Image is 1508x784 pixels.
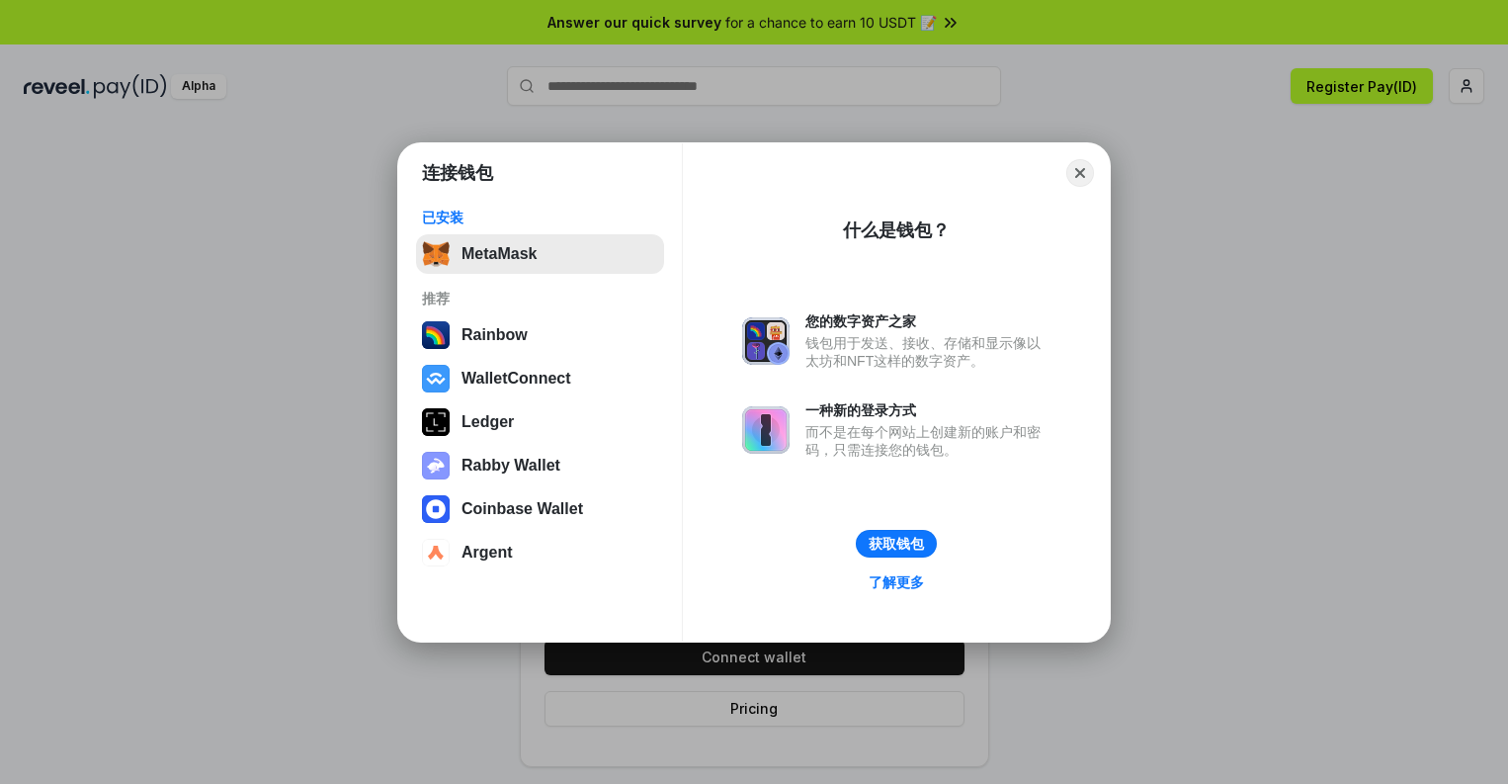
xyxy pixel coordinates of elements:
div: Ledger [461,413,514,431]
img: svg+xml,%3Csvg%20xmlns%3D%22http%3A%2F%2Fwww.w3.org%2F2000%2Fsvg%22%20fill%3D%22none%22%20viewBox... [742,406,790,454]
div: 而不是在每个网站上创建新的账户和密码，只需连接您的钱包。 [805,423,1050,459]
button: MetaMask [416,234,664,274]
button: Rainbow [416,315,664,355]
div: 了解更多 [869,573,924,591]
img: svg+xml,%3Csvg%20width%3D%2228%22%20height%3D%2228%22%20viewBox%3D%220%200%2028%2028%22%20fill%3D... [422,539,450,566]
img: svg+xml,%3Csvg%20xmlns%3D%22http%3A%2F%2Fwww.w3.org%2F2000%2Fsvg%22%20fill%3D%22none%22%20viewBox... [422,452,450,479]
div: Argent [461,544,513,562]
div: 推荐 [422,290,658,307]
div: 钱包用于发送、接收、存储和显示像以太坊和NFT这样的数字资产。 [805,334,1050,370]
button: Coinbase Wallet [416,489,664,529]
div: Rainbow [461,326,528,344]
button: Close [1066,159,1094,187]
div: 已安装 [422,209,658,226]
button: Rabby Wallet [416,446,664,485]
div: 什么是钱包？ [843,218,950,242]
img: svg+xml,%3Csvg%20xmlns%3D%22http%3A%2F%2Fwww.w3.org%2F2000%2Fsvg%22%20width%3D%2228%22%20height%3... [422,408,450,436]
div: Rabby Wallet [461,457,560,475]
div: 一种新的登录方式 [805,401,1050,419]
img: svg+xml,%3Csvg%20width%3D%2228%22%20height%3D%2228%22%20viewBox%3D%220%200%2028%2028%22%20fill%3D... [422,365,450,392]
img: svg+xml,%3Csvg%20width%3D%2228%22%20height%3D%2228%22%20viewBox%3D%220%200%2028%2028%22%20fill%3D... [422,495,450,523]
button: WalletConnect [416,359,664,398]
button: 获取钱包 [856,530,937,558]
div: MetaMask [461,245,537,263]
img: svg+xml,%3Csvg%20width%3D%22120%22%20height%3D%22120%22%20viewBox%3D%220%200%20120%20120%22%20fil... [422,321,450,349]
h1: 连接钱包 [422,161,493,185]
img: svg+xml,%3Csvg%20xmlns%3D%22http%3A%2F%2Fwww.w3.org%2F2000%2Fsvg%22%20fill%3D%22none%22%20viewBox... [742,317,790,365]
button: Argent [416,533,664,572]
div: WalletConnect [461,370,571,388]
div: Coinbase Wallet [461,500,583,518]
a: 了解更多 [857,569,936,595]
img: svg+xml,%3Csvg%20fill%3D%22none%22%20height%3D%2233%22%20viewBox%3D%220%200%2035%2033%22%20width%... [422,240,450,268]
button: Ledger [416,402,664,442]
div: 您的数字资产之家 [805,312,1050,330]
div: 获取钱包 [869,535,924,553]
